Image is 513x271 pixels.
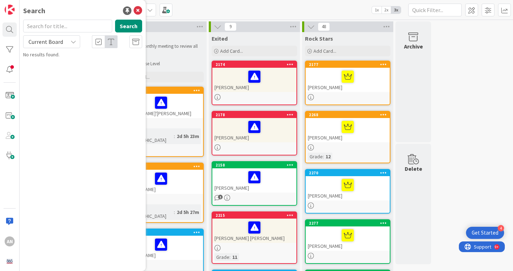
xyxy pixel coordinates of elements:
div: 2265 [119,87,203,94]
div: [PERSON_NAME] [PERSON_NAME] [212,219,296,243]
div: [PERSON_NAME] [306,68,390,92]
div: 2d 5h 27m [175,208,201,216]
li: Exit [127,55,203,61]
span: Exited [212,35,228,42]
div: 2158 [216,163,296,168]
div: 2277 [309,221,390,226]
div: [PERSON_NAME] [212,68,296,92]
input: Search for title... [23,20,112,32]
div: 2215 [216,213,296,218]
div: 2277[PERSON_NAME] [306,220,390,251]
div: No results found. [23,51,142,58]
div: 2267[PERSON_NAME] [119,163,203,194]
div: 2268 [309,112,390,117]
div: 2268 [306,112,390,118]
div: 2269[PERSON_NAME] [119,229,203,260]
input: Quick Filter... [408,4,462,16]
div: 2270 [309,170,390,175]
span: : [323,153,324,160]
span: 48 [318,22,330,31]
div: 12 [324,153,332,160]
div: 2215[PERSON_NAME] [PERSON_NAME] [212,212,296,243]
div: AN [5,236,15,246]
span: Support [15,1,32,10]
span: 1 [218,195,223,199]
span: 1x [372,6,382,14]
div: 2177 [306,61,390,68]
div: Delete [405,164,422,173]
div: 2269 [119,229,203,236]
img: avatar [5,256,15,266]
div: 2178 [216,112,296,117]
div: [PERSON_NAME]'[PERSON_NAME] [119,94,203,118]
div: 2177 [309,62,390,67]
button: Search [115,20,142,32]
img: Visit kanbanzone.com [5,5,15,15]
span: : [229,253,230,261]
div: 2267 [119,163,203,170]
div: 2174 [212,61,296,68]
span: : [174,208,175,216]
span: Current Board [28,38,63,45]
div: 2215 [212,212,296,219]
div: 2158 [212,162,296,168]
li: Increase Level [127,61,203,67]
div: 2267 [122,164,203,169]
div: 2158[PERSON_NAME] [212,162,296,193]
div: Grade [308,153,323,160]
span: 9 [224,22,237,31]
div: 2174 [216,62,296,67]
div: 11 [230,253,239,261]
div: [PERSON_NAME] [212,118,296,142]
div: [PERSON_NAME] [306,176,390,200]
div: [PERSON_NAME] [306,226,390,251]
div: Grade [214,253,229,261]
div: 2d 5h 23m [175,132,201,140]
div: [PERSON_NAME] [119,170,203,194]
div: 2174[PERSON_NAME] [212,61,296,92]
div: 2265 [122,88,203,93]
div: 2178 [212,112,296,118]
p: Met at our monthly meeting to review all interventions [120,44,202,55]
span: 3x [391,6,401,14]
div: Time in [GEOGRAPHIC_DATA] [121,128,174,144]
div: Time in [GEOGRAPHIC_DATA] [121,204,174,220]
div: [PERSON_NAME] [306,118,390,142]
div: 2268[PERSON_NAME] [306,112,390,142]
span: 2x [382,6,391,14]
div: 2178[PERSON_NAME] [212,112,296,142]
div: 2269 [122,230,203,235]
div: Archive [404,42,423,51]
div: [PERSON_NAME] [119,236,203,260]
div: 9+ [36,3,40,9]
div: 2265[PERSON_NAME]'[PERSON_NAME] [119,87,203,118]
div: Open Get Started checklist, remaining modules: 4 [466,227,504,239]
div: 2270 [306,170,390,176]
span: Add Card... [220,48,243,54]
div: 2270[PERSON_NAME] [306,170,390,200]
span: Add Card... [313,48,336,54]
div: 2177[PERSON_NAME] [306,61,390,92]
span: Rock Stars [305,35,333,42]
div: 4 [498,225,504,231]
span: : [174,132,175,140]
div: Get Started [472,229,498,236]
div: Search [23,5,45,16]
div: [PERSON_NAME] [212,168,296,193]
div: 2277 [306,220,390,226]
